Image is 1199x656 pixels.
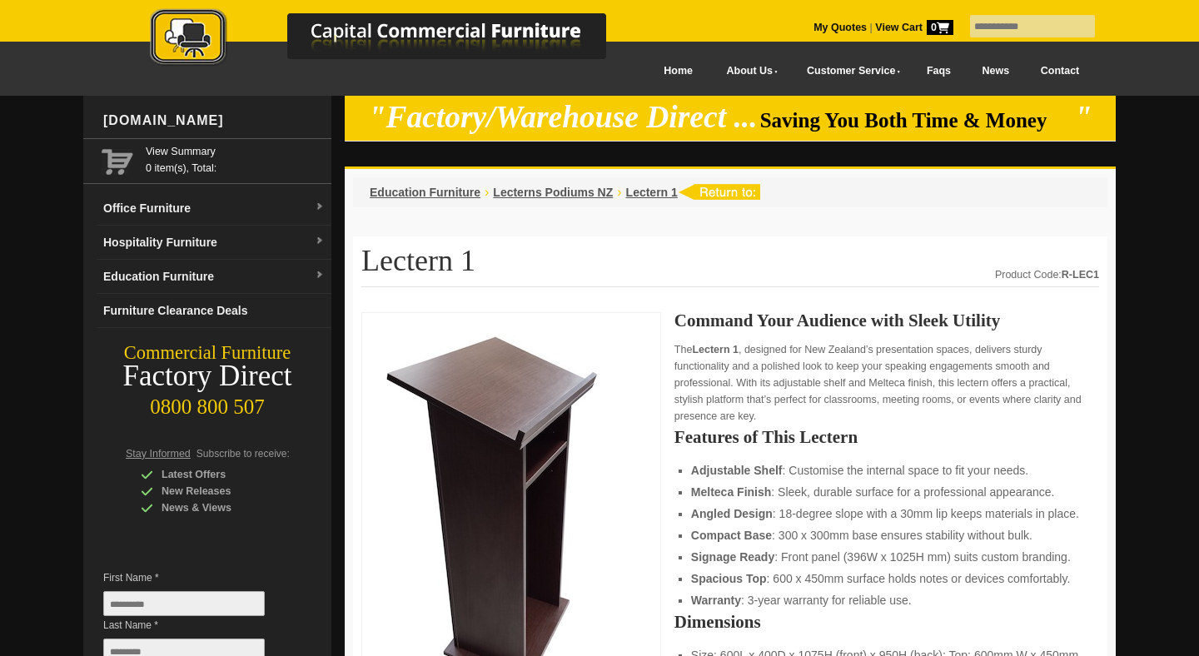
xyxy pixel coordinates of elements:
[315,202,325,212] img: dropdown
[617,184,621,201] li: ›
[813,22,867,33] a: My Quotes
[691,592,1082,609] li: : 3-year warranty for reliable use.
[691,527,1082,544] li: : 300 x 300mm base ensures stability without bulk.
[104,8,687,74] a: Capital Commercial Furniture Logo
[873,22,953,33] a: View Cart0
[315,236,325,246] img: dropdown
[691,529,772,542] strong: Compact Base
[97,294,331,328] a: Furniture Clearance Deals
[126,448,191,460] span: Stay Informed
[692,344,739,355] strong: Lectern 1
[141,466,299,483] div: Latest Offers
[911,52,967,90] a: Faqs
[97,260,331,294] a: Education Furnituredropdown
[104,8,687,69] img: Capital Commercial Furniture Logo
[691,484,1082,500] li: : Sleek, durable surface for a professional appearance.
[103,569,290,586] span: First Name *
[361,245,1099,287] h1: Lectern 1
[674,341,1099,425] p: The , designed for New Zealand’s presentation spaces, delivers sturdy functionality and a polishe...
[370,186,480,199] a: Education Furniture
[995,266,1099,283] div: Product Code:
[97,226,331,260] a: Hospitality Furnituredropdown
[1062,269,1099,281] strong: R-LEC1
[691,549,1082,565] li: : Front panel (396W x 1025H mm) suits custom branding.
[97,96,331,146] div: [DOMAIN_NAME]
[83,387,331,419] div: 0800 800 507
[691,507,773,520] strong: Angled Design
[83,341,331,365] div: Commercial Furniture
[760,109,1072,132] span: Saving You Both Time & Money
[674,429,1099,445] h2: Features of This Lectern
[691,572,767,585] strong: Spacious Top
[103,617,290,634] span: Last Name *
[674,614,1099,630] h2: Dimensions
[146,143,325,160] a: View Summary
[674,312,1099,329] h2: Command Your Audience with Sleek Utility
[369,100,758,134] em: "Factory/Warehouse Direct ...
[103,591,265,616] input: First Name *
[691,594,741,607] strong: Warranty
[691,505,1082,522] li: : 18-degree slope with a 30mm lip keeps materials in place.
[789,52,911,90] a: Customer Service
[1075,100,1092,134] em: "
[485,184,489,201] li: ›
[493,186,613,199] a: Lecterns Podiums NZ
[97,191,331,226] a: Office Furnituredropdown
[141,483,299,499] div: New Releases
[691,485,771,499] strong: Melteca Finish
[146,143,325,174] span: 0 item(s), Total:
[875,22,953,33] strong: View Cart
[315,271,325,281] img: dropdown
[1025,52,1095,90] a: Contact
[927,20,953,35] span: 0
[691,462,1082,479] li: : Customise the internal space to fit your needs.
[691,464,783,477] strong: Adjustable Shelf
[967,52,1025,90] a: News
[691,550,774,564] strong: Signage Ready
[141,499,299,516] div: News & Views
[691,570,1082,587] li: : 600 x 450mm surface holds notes or devices comfortably.
[197,448,290,460] span: Subscribe to receive:
[626,186,678,199] a: Lectern 1
[678,184,760,200] img: return to
[83,365,331,388] div: Factory Direct
[709,52,789,90] a: About Us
